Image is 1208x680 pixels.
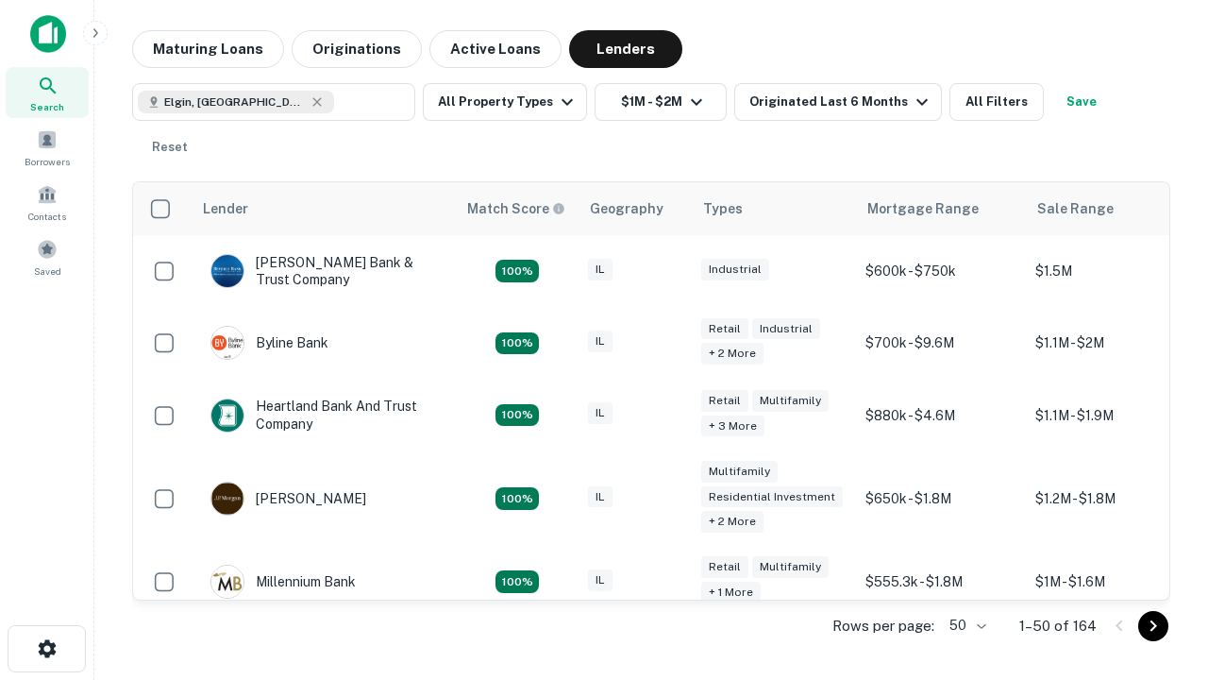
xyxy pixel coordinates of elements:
[734,83,942,121] button: Originated Last 6 Months
[211,327,243,359] img: picture
[579,182,692,235] th: Geography
[30,99,64,114] span: Search
[1138,611,1168,641] button: Go to next page
[1026,546,1196,618] td: $1M - $1.6M
[164,93,306,110] span: Elgin, [GEOGRAPHIC_DATA], [GEOGRAPHIC_DATA]
[749,91,933,113] div: Originated Last 6 Months
[210,565,356,599] div: Millennium Bank
[211,483,243,515] img: picture
[588,402,612,424] div: IL
[203,197,248,220] div: Lender
[856,182,1026,235] th: Mortgage Range
[701,390,748,412] div: Retail
[1026,235,1196,307] td: $1.5M
[132,30,284,68] button: Maturing Loans
[588,486,612,508] div: IL
[1051,83,1112,121] button: Save your search to get updates of matches that match your search criteria.
[292,30,422,68] button: Originations
[1019,615,1097,637] p: 1–50 of 164
[1114,529,1208,620] iframe: Chat Widget
[495,487,539,510] div: Matching Properties: 24, hasApolloMatch: undefined
[701,486,843,508] div: Residential Investment
[210,398,437,432] div: Heartland Bank And Trust Company
[34,263,61,279] span: Saved
[949,83,1044,121] button: All Filters
[867,197,979,220] div: Mortgage Range
[1026,182,1196,235] th: Sale Range
[210,254,437,288] div: [PERSON_NAME] Bank & Trust Company
[701,582,761,603] div: + 1 more
[856,235,1026,307] td: $600k - $750k
[140,128,200,166] button: Reset
[192,182,456,235] th: Lender
[1037,197,1114,220] div: Sale Range
[942,612,989,639] div: 50
[752,318,820,340] div: Industrial
[701,259,769,280] div: Industrial
[588,569,612,591] div: IL
[456,182,579,235] th: Capitalize uses an advanced AI algorithm to match your search with the best lender. The match sco...
[701,318,748,340] div: Retail
[590,197,663,220] div: Geography
[28,209,66,224] span: Contacts
[495,332,539,355] div: Matching Properties: 18, hasApolloMatch: undefined
[211,566,243,598] img: picture
[588,331,612,352] div: IL
[495,404,539,427] div: Matching Properties: 20, hasApolloMatch: undefined
[495,260,539,282] div: Matching Properties: 28, hasApolloMatch: undefined
[701,556,748,578] div: Retail
[495,570,539,593] div: Matching Properties: 16, hasApolloMatch: undefined
[701,461,778,483] div: Multifamily
[423,83,587,121] button: All Property Types
[701,416,764,437] div: + 3 more
[25,154,70,169] span: Borrowers
[703,197,743,220] div: Types
[752,390,829,412] div: Multifamily
[595,83,727,121] button: $1M - $2M
[30,15,66,53] img: capitalize-icon.png
[211,399,243,432] img: picture
[752,556,829,578] div: Multifamily
[856,307,1026,379] td: $700k - $9.6M
[856,379,1026,450] td: $880k - $4.6M
[832,615,934,637] p: Rows per page:
[1026,451,1196,547] td: $1.2M - $1.8M
[467,198,565,219] div: Capitalize uses an advanced AI algorithm to match your search with the best lender. The match sco...
[569,30,682,68] button: Lenders
[701,343,763,365] div: + 2 more
[1026,379,1196,450] td: $1.1M - $1.9M
[6,177,89,228] a: Contacts
[856,451,1026,547] td: $650k - $1.8M
[467,198,562,219] h6: Match Score
[1026,307,1196,379] td: $1.1M - $2M
[6,67,89,118] a: Search
[588,259,612,280] div: IL
[6,231,89,282] a: Saved
[429,30,562,68] button: Active Loans
[856,546,1026,618] td: $555.3k - $1.8M
[692,182,856,235] th: Types
[701,511,763,533] div: + 2 more
[6,122,89,173] a: Borrowers
[210,326,328,360] div: Byline Bank
[210,482,366,516] div: [PERSON_NAME]
[211,255,243,287] img: picture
